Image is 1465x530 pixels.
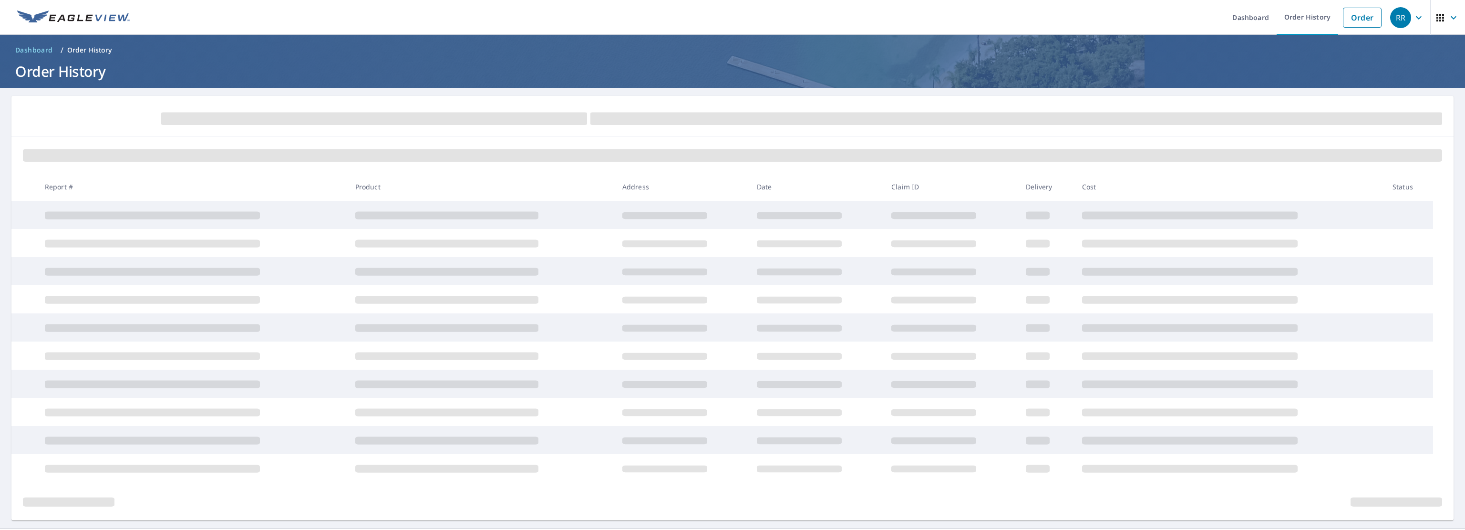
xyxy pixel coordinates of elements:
[1343,8,1382,28] a: Order
[1390,7,1411,28] div: RR
[15,45,53,55] span: Dashboard
[1074,173,1385,201] th: Cost
[67,45,112,55] p: Order History
[11,62,1454,81] h1: Order History
[11,42,57,58] a: Dashboard
[1018,173,1074,201] th: Delivery
[1385,173,1433,201] th: Status
[348,173,615,201] th: Product
[61,44,63,56] li: /
[11,42,1454,58] nav: breadcrumb
[884,173,1018,201] th: Claim ID
[615,173,749,201] th: Address
[37,173,348,201] th: Report #
[17,10,130,25] img: EV Logo
[749,173,884,201] th: Date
